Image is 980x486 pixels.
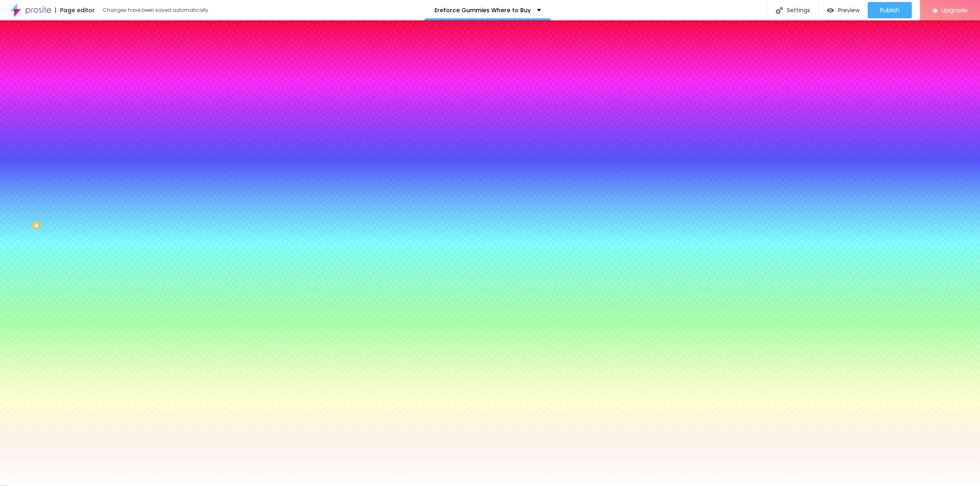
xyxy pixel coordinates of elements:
img: view-1.svg [827,7,834,14]
span: Publish [880,7,900,13]
p: Ereforce Gummies Where to Buy [434,7,531,13]
div: Changes have been saved automatically [103,8,208,13]
span: Preview [838,7,860,13]
div: Page editor [55,7,95,13]
img: Icone [776,7,783,14]
button: Preview [819,2,868,18]
button: Publish [868,2,912,18]
span: Upgrade [941,7,968,13]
